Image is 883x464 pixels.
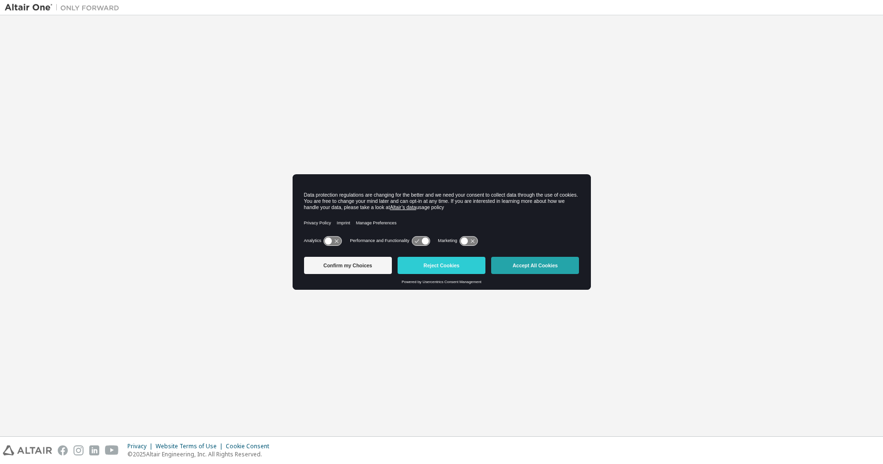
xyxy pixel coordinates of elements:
img: facebook.svg [58,445,68,455]
img: youtube.svg [105,445,119,455]
img: linkedin.svg [89,445,99,455]
img: Altair One [5,3,124,12]
img: instagram.svg [74,445,84,455]
div: Website Terms of Use [156,443,226,450]
div: Privacy [127,443,156,450]
p: © 2025 Altair Engineering, Inc. All Rights Reserved. [127,450,275,458]
img: altair_logo.svg [3,445,52,455]
div: Cookie Consent [226,443,275,450]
